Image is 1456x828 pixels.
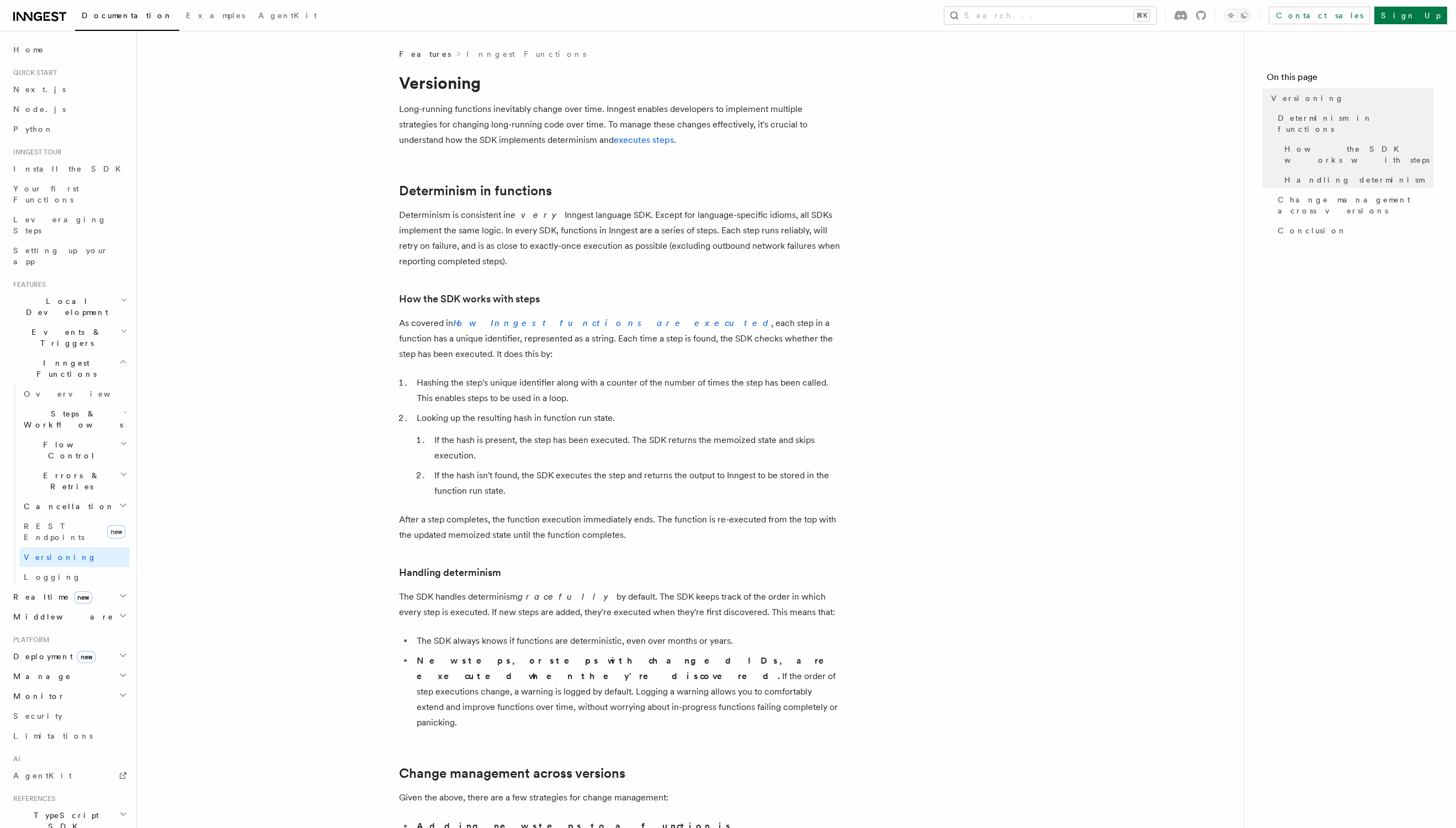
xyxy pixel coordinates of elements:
[9,357,119,380] span: Inngest Functions
[399,207,841,269] p: Determinism is consistent in Inngest language SDK. Except for language-specific idioms, all SDKs ...
[19,439,120,461] span: Flow Control
[9,179,130,210] a: Your first Functions
[9,353,130,384] button: Inngest Functions
[9,210,130,241] a: Leveraging Steps
[9,40,130,60] a: Home
[944,7,1156,24] button: Search...⌘K
[19,408,123,430] span: Steps & Workflows
[19,384,130,404] a: Overview
[399,790,841,805] p: Given the above, there are a few strategies for change management:
[1278,225,1347,236] span: Conclusion
[24,522,84,542] span: REST Endpoints
[614,135,674,145] a: executes steps
[9,635,50,644] span: Platform
[1273,108,1434,139] a: Determinism in functions
[107,525,125,538] span: new
[9,384,130,587] div: Inngest Functions
[9,241,130,271] a: Setting up your app
[9,726,130,746] a: Limitations
[9,68,57,77] span: Quick start
[1280,170,1434,190] a: Handling determinism
[9,322,130,353] button: Events & Triggers
[9,159,130,179] a: Install the SDK
[179,3,252,30] a: Examples
[399,316,841,362] p: As covered in , each step in a function has a unique identifier, represented as a string. Each ti...
[399,102,841,148] p: Long-running functions inevitably change over time. Inngest enables developers to implement multi...
[417,655,839,681] strong: New steps, or steps with changed IDs, are executed when they're discovered.
[9,607,130,627] button: Middleware
[19,404,130,435] button: Steps & Workflows
[413,375,841,406] li: Hashing the step's unique identifier along with a counter of the number of times the step has bee...
[13,164,127,173] span: Install the SDK
[466,49,586,60] a: Inngest Functions
[9,671,71,682] span: Manage
[1271,93,1344,104] span: Versioning
[1134,10,1150,21] kbd: ⌘K
[511,210,565,220] em: every
[19,470,120,492] span: Errors & Retries
[399,766,625,781] a: Change management across versions
[9,706,130,726] a: Security
[19,516,130,547] a: REST Endpointsnew
[9,291,130,322] button: Local Development
[9,79,130,99] a: Next.js
[186,11,245,20] span: Examples
[24,573,81,581] span: Logging
[9,686,130,706] button: Monitor
[9,99,130,119] a: Node.js
[1267,88,1434,108] a: Versioning
[9,666,130,686] button: Manage
[1284,143,1434,165] span: How the SDK works with steps
[13,246,108,266] span: Setting up your app
[1224,9,1251,22] button: Toggle dark mode
[1267,71,1434,88] h4: On this page
[1273,221,1434,241] a: Conclusion
[9,119,130,139] a: Python
[9,587,130,607] button: Realtimenew
[252,3,323,30] a: AgentKit
[82,11,173,20] span: Documentation
[399,183,552,199] a: Determinism in functions
[1278,194,1434,216] span: Change management across versions
[13,215,107,235] span: Leveraging Steps
[19,496,130,516] button: Cancellation
[9,296,120,318] span: Local Development
[399,512,841,543] p: After a step completes, the function execution immediately ends. The function is re-executed from...
[19,567,130,587] a: Logging
[75,3,179,31] a: Documentation
[1374,7,1447,24] a: Sign Up
[399,589,841,620] p: The SDK handles determinism by default. The SDK keeps track of the order in which every step is e...
[1280,139,1434,170] a: How the SDK works with steps
[24,553,97,562] span: Versioning
[399,291,540,307] a: How the SDK works with steps
[19,547,130,567] a: Versioning
[9,794,55,803] span: References
[431,432,841,463] li: If the hash is present, the step has been executed. The SDK returns the memoized state and skips ...
[399,49,451,60] span: Features
[9,647,130,666] button: Deploymentnew
[19,466,130,496] button: Errors & Retries
[413,653,841,730] li: If the order of step executions change, a warning is logged by default . Logging a warning allows...
[399,73,841,93] h1: Versioning
[518,591,617,602] em: gracefully
[13,44,44,55] span: Home
[9,148,62,157] span: Inngest tour
[13,771,72,780] span: AgentKit
[9,691,65,702] span: Monitor
[74,591,92,603] span: new
[1278,113,1434,135] span: Determinism in functions
[9,766,130,786] a: AgentKit
[453,318,771,328] a: How Inngest functions are executed
[9,327,120,349] span: Events & Triggers
[1269,7,1370,24] a: Contact sales
[13,184,79,204] span: Your first Functions
[1284,174,1424,185] span: Handling determinism
[13,125,54,133] span: Python
[24,389,137,398] span: Overview
[9,591,92,602] span: Realtime
[9,611,114,622] span: Middleware
[13,731,93,740] span: Limitations
[13,85,66,94] span: Next.js
[258,11,317,20] span: AgentKit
